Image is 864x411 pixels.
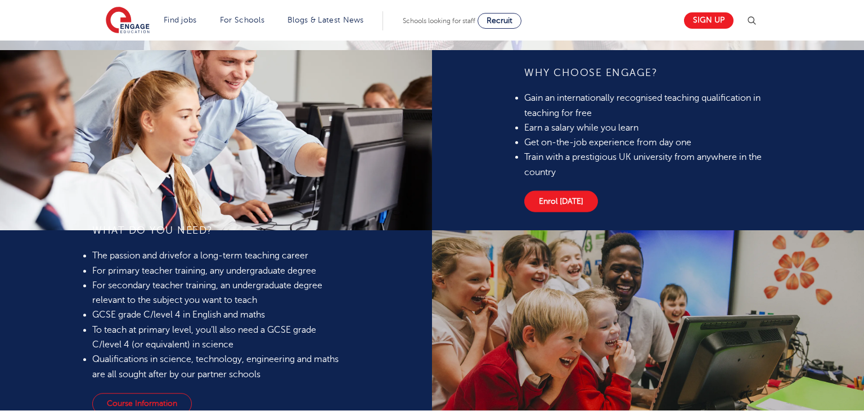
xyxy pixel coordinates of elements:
a: For Schools [220,16,264,24]
span: Recruit [487,16,512,25]
li: Gain an internationally recognised teaching qualification in teaching for free [524,91,771,120]
span: Qualifications in science, technology, engineering and maths are all sought after by our partner ... [92,354,339,379]
a: Find jobs [164,16,197,24]
a: Blogs & Latest News [287,16,364,24]
img: Engage Education [106,7,150,35]
a: Sign up [684,12,733,29]
a: Recruit [478,13,521,29]
h4: WHY CHOOSE ENGAGE? [524,66,771,79]
li: GCSE grade C/level 4 in English and maths [92,308,339,323]
span: for a long-term teaching career [179,251,308,261]
li: For secondary teacher training, an undergraduate degree relevant to the subject you want to teach [92,278,339,308]
h4: What do you need? [92,224,339,238]
li: For primary teacher training, any undergraduate degree [92,263,339,278]
a: Enrol [DATE] [524,191,598,212]
li: The passion and drive [92,249,339,263]
span: Schools looking for staff [403,17,475,25]
li: Earn a salary while you learn [524,120,771,135]
li: Train with a prestigious UK university from anywhere in the country [524,150,771,180]
span: To teach at primary level, you’ll also need a GCSE grade C/level 4 (or equivalent) in science [92,325,316,350]
li: Get on-the-job experience from day one [524,135,771,150]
